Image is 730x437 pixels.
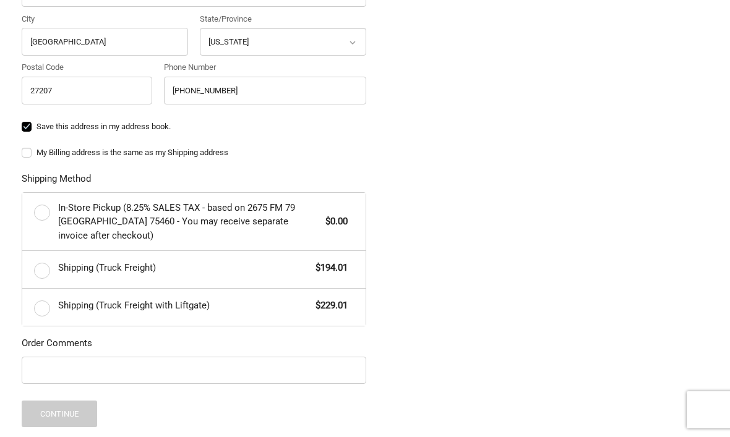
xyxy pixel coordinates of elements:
[319,214,348,229] span: $0.00
[22,148,367,158] label: My Billing address is the same as my Shipping address
[164,61,366,74] label: Phone Number
[200,13,366,25] label: State/Province
[22,122,367,132] label: Save this address in my address book.
[22,61,152,74] label: Postal Code
[309,261,348,275] span: $194.01
[309,299,348,313] span: $229.01
[58,261,309,275] span: Shipping (Truck Freight)
[22,13,188,25] label: City
[22,336,92,356] legend: Order Comments
[22,401,98,427] button: Continue
[58,201,319,243] span: In-Store Pickup (8.25% SALES TAX - based on 2675 FM 79 [GEOGRAPHIC_DATA] 75460 - You may receive ...
[22,172,91,192] legend: Shipping Method
[58,299,309,313] span: Shipping (Truck Freight with Liftgate)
